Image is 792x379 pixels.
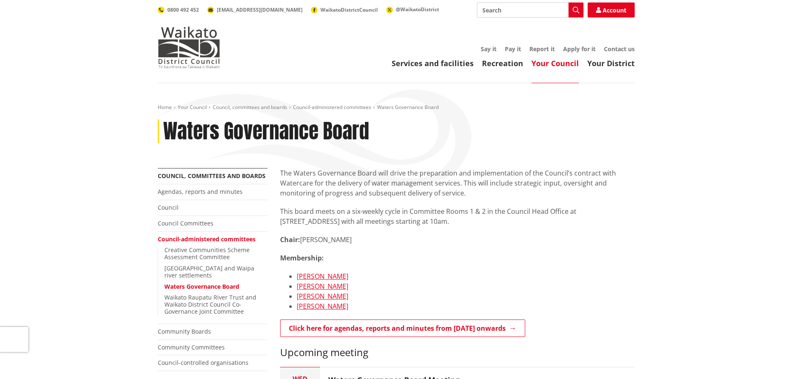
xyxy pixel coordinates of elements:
span: [EMAIL_ADDRESS][DOMAIN_NAME] [217,6,303,13]
a: Waters Governance Board [164,282,239,290]
p: [PERSON_NAME] [280,235,635,245]
a: Community Boards [158,327,211,335]
a: Council, committees and boards [213,104,287,111]
a: Council-administered committees [158,235,256,243]
a: @WaikatoDistrict [386,6,439,13]
a: Council-administered committees [293,104,371,111]
h1: Waters Governance Board [163,119,369,144]
a: Council-controlled organisations [158,359,248,367]
p: This board meets on a six-weekly cycle in Committee Rooms 1 & 2 in the Council Head Office at [ST... [280,206,635,226]
span: WaikatoDistrictCouncil [320,6,378,13]
a: Pay it [505,45,521,53]
a: Waikato Raupatu River Trust and Waikato District Council Co-Governance Joint Committee [164,293,256,315]
img: Waikato District Council - Te Kaunihera aa Takiwaa o Waikato [158,27,220,68]
a: [PERSON_NAME] [297,282,348,291]
a: Council, committees and boards [158,172,266,180]
a: Recreation [482,58,523,68]
a: Your Council [178,104,207,111]
a: Account [588,2,635,17]
p: The Waters Governance Board will drive the preparation and implementation of the Council’s contra... [280,168,635,198]
a: Your Council [531,58,579,68]
a: [PERSON_NAME] [297,272,348,281]
h3: Upcoming meeting [280,347,635,359]
span: @WaikatoDistrict [396,6,439,13]
a: Services and facilities [392,58,474,68]
a: [EMAIL_ADDRESS][DOMAIN_NAME] [207,6,303,13]
strong: Chair: [280,235,300,244]
a: Community Committees [158,343,225,351]
a: Agendas, reports and minutes [158,188,243,196]
span: Waters Governance Board [377,104,439,111]
a: Contact us [604,45,635,53]
a: Creative Communities Scheme Assessment Committee [164,246,250,261]
strong: Membership: [280,253,324,263]
span: 0800 492 452 [167,6,199,13]
a: [PERSON_NAME] [297,292,348,301]
a: [GEOGRAPHIC_DATA] and Waipa river settlements [164,264,254,279]
a: Report it [529,45,555,53]
a: Home [158,104,172,111]
a: Council Committees [158,219,214,227]
input: Search input [477,2,583,17]
nav: breadcrumb [158,104,635,111]
a: Click here for agendas, reports and minutes from [DATE] onwards [280,320,525,337]
a: Say it [481,45,497,53]
a: WaikatoDistrictCouncil [311,6,378,13]
a: [PERSON_NAME] [297,302,348,311]
a: Apply for it [563,45,596,53]
a: 0800 492 452 [158,6,199,13]
a: Council [158,203,179,211]
a: Your District [587,58,635,68]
